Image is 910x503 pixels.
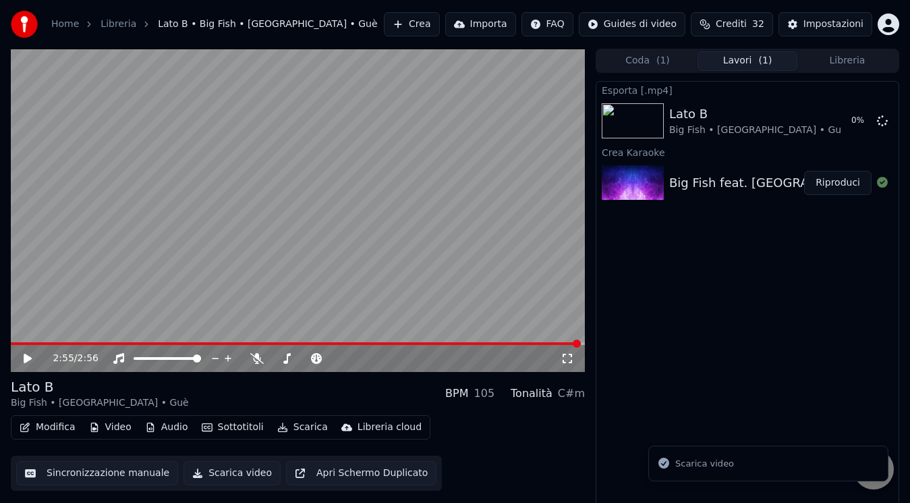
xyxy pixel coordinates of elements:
div: Scarica video [675,457,734,471]
button: Coda [598,51,698,71]
div: BPM [445,386,468,402]
div: Big Fish • [GEOGRAPHIC_DATA] • Guè [11,396,189,410]
div: Libreria cloud [358,421,422,434]
button: Sottotitoli [196,418,269,437]
div: 0 % [851,115,872,126]
div: Big Fish • [GEOGRAPHIC_DATA] • Guè [669,124,847,137]
a: Home [51,18,79,31]
div: Tonalità [511,386,552,402]
button: Modifica [14,418,81,437]
button: Scarica [272,418,333,437]
button: Impostazioni [778,12,872,36]
button: Audio [140,418,194,437]
a: Libreria [101,18,136,31]
button: Scarica video [183,461,281,485]
button: Lavori [698,51,797,71]
div: Lato B [11,377,189,396]
span: ( 1 ) [759,54,772,68]
nav: breadcrumb [51,18,378,31]
div: 105 [474,386,495,402]
button: Libreria [797,51,897,71]
button: Guides di video [579,12,685,36]
span: Lato B • Big Fish • [GEOGRAPHIC_DATA] • Guè [158,18,377,31]
span: ( 1 ) [656,54,670,68]
div: C#m [558,386,585,402]
span: Crediti [716,18,747,31]
button: Riproduci [804,171,872,195]
span: 2:56 [78,352,98,365]
img: youka [11,11,38,38]
button: Crediti32 [691,12,773,36]
div: Esporta [.mp4] [596,82,899,98]
div: Crea Karaoke [596,144,899,160]
button: Importa [445,12,516,36]
button: Crea [384,12,439,36]
button: FAQ [521,12,573,36]
div: / [53,352,85,365]
span: 2:55 [53,352,74,365]
div: Impostazioni [803,18,863,31]
button: Apri Schermo Duplicato [286,461,436,485]
div: Lato B [669,105,847,124]
span: 32 [752,18,764,31]
button: Video [84,418,137,437]
button: Sincronizzazione manuale [16,461,178,485]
